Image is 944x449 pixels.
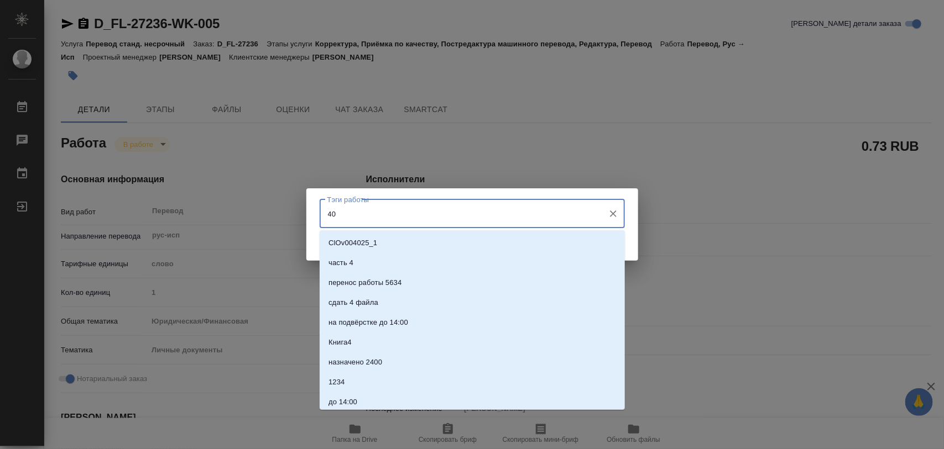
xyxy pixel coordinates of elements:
[328,237,377,249] p: ClOv004025_1
[328,317,408,328] p: на подвёрстке до 14:00
[328,337,352,348] p: Книга4
[328,377,345,388] p: 1234
[606,206,621,221] button: Очистить
[328,277,401,288] p: перенос работы 5634
[328,357,382,368] p: назначено 2400
[328,257,353,268] p: часть 4
[328,297,378,308] p: сдать 4 файла
[328,397,357,408] p: до 14:00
